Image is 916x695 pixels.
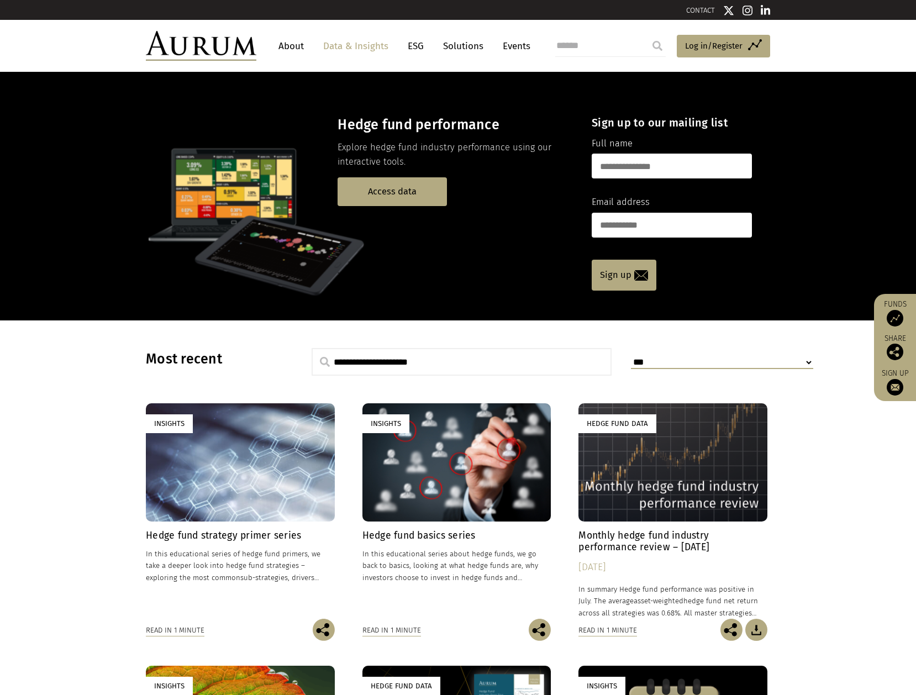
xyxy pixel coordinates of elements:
[146,548,335,583] p: In this educational series of hedge fund primers, we take a deeper look into hedge fund strategie...
[146,31,256,61] img: Aurum
[720,619,743,641] img: Share this post
[646,35,668,57] input: Submit
[497,36,530,56] a: Events
[146,351,284,367] h3: Most recent
[634,597,683,605] span: asset-weighted
[887,379,903,396] img: Sign up to our newsletter
[240,573,288,582] span: sub-strategies
[880,335,910,360] div: Share
[880,368,910,396] a: Sign up
[362,403,551,618] a: Insights Hedge fund basics series In this educational series about hedge funds, we go back to bas...
[761,5,771,16] img: Linkedin icon
[634,270,648,281] img: email-icon
[887,310,903,327] img: Access Funds
[578,403,767,618] a: Hedge Fund Data Monthly hedge fund industry performance review – [DATE] [DATE] In summary Hedge f...
[313,619,335,641] img: Share this post
[887,344,903,360] img: Share this post
[320,357,330,367] img: search.svg
[338,177,447,206] a: Access data
[685,39,743,52] span: Log in/Register
[362,677,440,695] div: Hedge Fund Data
[318,36,394,56] a: Data & Insights
[578,624,637,636] div: Read in 1 minute
[402,36,429,56] a: ESG
[529,619,551,641] img: Share this post
[745,619,767,641] img: Download Article
[362,548,551,583] p: In this educational series about hedge funds, we go back to basics, looking at what hedge funds a...
[438,36,489,56] a: Solutions
[677,35,770,58] a: Log in/Register
[146,624,204,636] div: Read in 1 minute
[146,530,335,541] h4: Hedge fund strategy primer series
[362,624,421,636] div: Read in 1 minute
[880,299,910,327] a: Funds
[723,5,734,16] img: Twitter icon
[578,583,767,618] p: In summary Hedge fund performance was positive in July. The average hedge fund net return across ...
[686,6,715,14] a: CONTACT
[362,530,551,541] h4: Hedge fund basics series
[338,117,572,133] h3: Hedge fund performance
[362,414,409,433] div: Insights
[578,677,625,695] div: Insights
[592,136,633,151] label: Full name
[578,560,767,575] div: [DATE]
[743,5,752,16] img: Instagram icon
[592,116,752,129] h4: Sign up to our mailing list
[273,36,309,56] a: About
[592,195,650,209] label: Email address
[338,140,572,170] p: Explore hedge fund industry performance using our interactive tools.
[146,403,335,618] a: Insights Hedge fund strategy primer series In this educational series of hedge fund primers, we t...
[146,677,193,695] div: Insights
[592,260,656,291] a: Sign up
[146,414,193,433] div: Insights
[578,530,767,553] h4: Monthly hedge fund industry performance review – [DATE]
[578,414,656,433] div: Hedge Fund Data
